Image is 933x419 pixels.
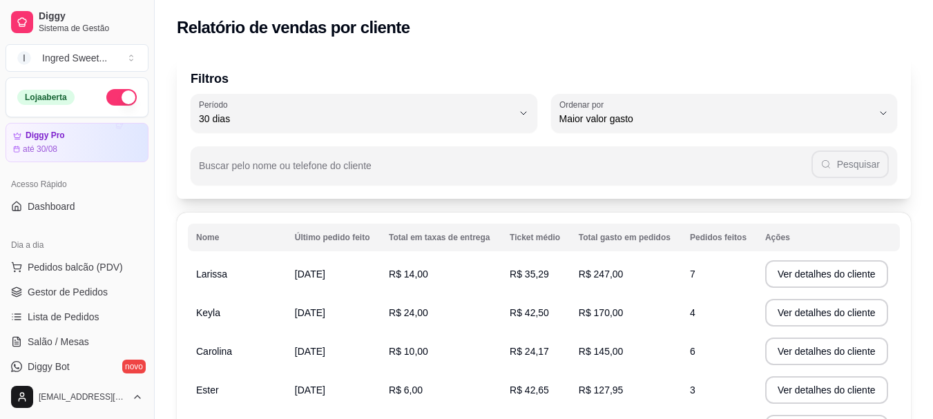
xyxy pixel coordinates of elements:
span: [DATE] [295,269,325,280]
span: Sistema de Gestão [39,23,143,34]
span: R$ 35,29 [510,269,549,280]
span: R$ 247,00 [579,269,624,280]
a: Lista de Pedidos [6,306,148,328]
span: Pedidos balcão (PDV) [28,260,123,274]
span: R$ 10,00 [389,346,428,357]
button: Ver detalhes do cliente [765,260,888,288]
span: I [17,51,31,65]
span: Lista de Pedidos [28,310,99,324]
th: Nome [188,224,287,251]
span: Maior valor gasto [559,112,873,126]
span: R$ 127,95 [579,384,624,396]
button: [EMAIL_ADDRESS][DOMAIN_NAME] [6,380,148,413]
span: Diggy Bot [28,360,70,373]
a: Gestor de Pedidos [6,281,148,303]
label: Ordenar por [559,99,608,110]
th: Ações [757,224,900,251]
span: R$ 24,17 [510,346,549,357]
a: DiggySistema de Gestão [6,6,148,39]
span: 4 [690,307,695,318]
span: Gestor de Pedidos [28,285,108,299]
article: até 30/08 [23,144,57,155]
label: Período [199,99,232,110]
span: R$ 24,00 [389,307,428,318]
a: Dashboard [6,195,148,217]
span: Ester [196,384,219,396]
span: Larissa [196,269,227,280]
th: Ticket médio [501,224,570,251]
span: [DATE] [295,384,325,396]
button: Ordenar porMaior valor gasto [551,94,898,133]
button: Ver detalhes do cliente [765,338,888,365]
div: Acesso Rápido [6,173,148,195]
input: Buscar pelo nome ou telefone do cliente [199,164,811,178]
th: Total em taxas de entrega [381,224,501,251]
span: Dashboard [28,199,75,213]
span: Carolina [196,346,232,357]
th: Total gasto em pedidos [570,224,682,251]
div: Ingred Sweet ... [42,51,107,65]
th: Último pedido feito [287,224,381,251]
span: Keyla [196,307,220,318]
button: Select a team [6,44,148,72]
span: R$ 170,00 [579,307,624,318]
article: Diggy Pro [26,130,65,141]
div: Loja aberta [17,90,75,105]
div: Dia a dia [6,234,148,256]
span: 3 [690,384,695,396]
span: R$ 14,00 [389,269,428,280]
span: R$ 145,00 [579,346,624,357]
button: Ver detalhes do cliente [765,299,888,327]
h2: Relatório de vendas por cliente [177,17,410,39]
span: Salão / Mesas [28,335,89,349]
th: Pedidos feitos [682,224,757,251]
span: 7 [690,269,695,280]
span: Diggy [39,10,143,23]
span: [DATE] [295,307,325,318]
span: R$ 6,00 [389,384,423,396]
span: [DATE] [295,346,325,357]
a: Diggy Botnovo [6,355,148,378]
p: Filtros [191,69,897,88]
button: Período30 dias [191,94,537,133]
span: 30 dias [199,112,512,126]
button: Pedidos balcão (PDV) [6,256,148,278]
span: 6 [690,346,695,357]
span: R$ 42,65 [510,384,549,396]
a: Salão / Mesas [6,331,148,353]
a: Diggy Proaté 30/08 [6,123,148,162]
button: Ver detalhes do cliente [765,376,888,404]
span: R$ 42,50 [510,307,549,318]
button: Alterar Status [106,89,137,106]
span: [EMAIL_ADDRESS][DOMAIN_NAME] [39,391,126,402]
